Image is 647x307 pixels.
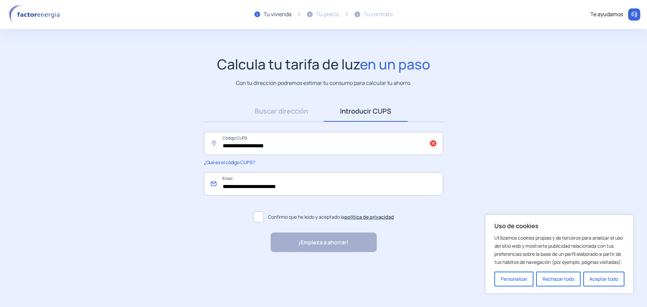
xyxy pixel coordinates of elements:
[364,10,393,19] div: Tu contrato
[323,101,408,122] a: Introducir CUPS
[7,5,64,24] img: logo factor
[264,10,291,19] div: Tu vivienda
[590,10,623,19] div: Te ayudamos
[494,222,624,230] p: Uso de cookies
[217,56,430,72] h1: Calcula tu tarifa de luz
[316,10,339,19] div: Tu precio
[485,215,634,294] div: Uso de cookies
[583,272,624,286] button: Aceptar todo
[344,214,394,220] a: política de privacidad
[236,79,411,87] p: Con tu dirección podremos estimar tu consumo para calcular tu ahorro.
[631,11,638,18] img: llamar
[360,55,430,73] span: en un paso
[494,234,624,266] p: Utilizamos cookies propias y de terceros para analizar el uso del sitio web y mostrarte publicida...
[494,272,533,286] button: Personalizar
[204,159,255,165] span: ¿Qué es el código CUPS?
[268,213,394,221] span: Confirmo que he leído y aceptado la
[239,101,323,122] a: Buscar dirección
[536,272,580,286] button: Rechazar todo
